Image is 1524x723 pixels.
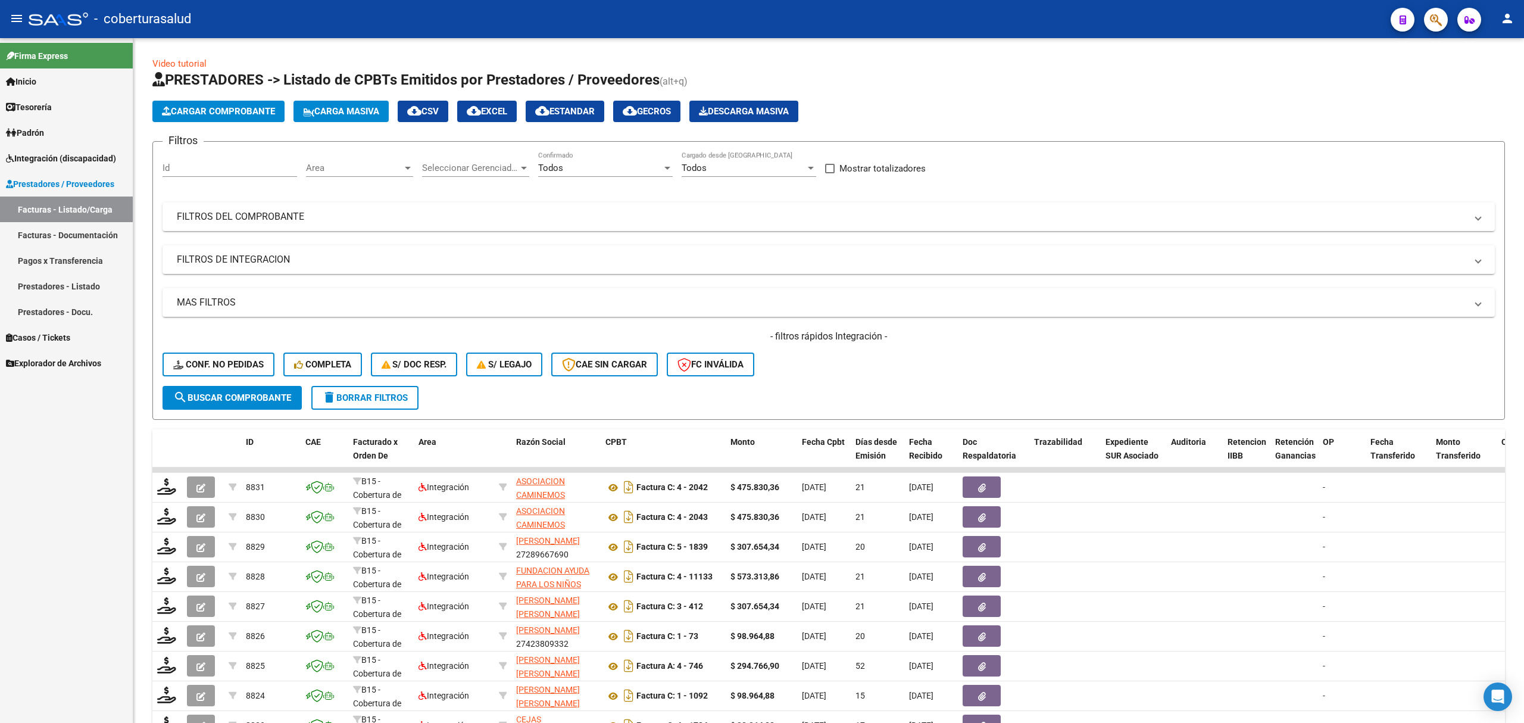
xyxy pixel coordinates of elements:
[802,631,826,641] span: [DATE]
[802,572,826,581] span: [DATE]
[958,429,1029,482] datatable-header-cell: Doc Respaldatoria
[551,353,658,376] button: CAE SIN CARGAR
[419,661,469,671] span: Integración
[152,58,207,69] a: Video tutorial
[802,661,826,671] span: [DATE]
[6,101,52,114] span: Tesorería
[535,106,595,117] span: Estandar
[1323,512,1325,522] span: -
[1323,661,1325,671] span: -
[516,476,565,513] span: ASOCIACION CAMINEMOS JUNTOS
[177,253,1466,266] mat-panel-title: FILTROS DE INTEGRACION
[419,691,469,700] span: Integración
[855,482,865,492] span: 21
[621,537,636,556] i: Descargar documento
[382,359,447,370] span: S/ Doc Resp.
[1323,691,1325,700] span: -
[726,429,797,482] datatable-header-cell: Monto
[163,245,1495,274] mat-expansion-panel-header: FILTROS DE INTEGRACION
[909,542,933,551] span: [DATE]
[855,661,865,671] span: 52
[855,691,865,700] span: 15
[909,661,933,671] span: [DATE]
[303,106,379,117] span: Carga Masiva
[419,437,436,447] span: Area
[353,566,401,603] span: B15 - Cobertura de Salud
[6,177,114,191] span: Prestadores / Proveedores
[855,572,865,581] span: 21
[322,390,336,404] mat-icon: delete
[636,572,713,582] strong: Factura C: 4 - 11133
[689,101,798,122] app-download-masive: Descarga masiva de comprobantes (adjuntos)
[419,542,469,551] span: Integración
[1323,572,1325,581] span: -
[802,542,826,551] span: [DATE]
[730,512,779,522] strong: $ 475.830,36
[6,49,68,63] span: Firma Express
[419,602,469,611] span: Integración
[516,475,596,500] div: 30671447766
[682,163,707,173] span: Todos
[802,437,845,447] span: Fecha Cpbt
[1270,429,1318,482] datatable-header-cell: Retención Ganancias
[802,602,826,611] span: [DATE]
[1228,437,1266,460] span: Retencion IIBB
[621,656,636,675] i: Descargar documento
[353,536,401,573] span: B15 - Cobertura de Salud
[855,631,865,641] span: 20
[163,386,302,410] button: Buscar Comprobante
[246,572,265,581] span: 8828
[636,543,708,552] strong: Factura C: 5 - 1839
[909,691,933,700] span: [DATE]
[407,106,439,117] span: CSV
[904,429,958,482] datatable-header-cell: Fecha Recibido
[6,126,44,139] span: Padrón
[163,353,274,376] button: Conf. no pedidas
[613,101,680,122] button: Gecros
[246,482,265,492] span: 8831
[1029,429,1101,482] datatable-header-cell: Trazabilidad
[839,161,926,176] span: Mostrar totalizadores
[636,483,708,493] strong: Factura C: 4 - 2042
[516,534,596,559] div: 27289667690
[1323,437,1334,447] span: OP
[10,11,24,26] mat-icon: menu
[605,437,627,447] span: CPBT
[1366,429,1431,482] datatable-header-cell: Fecha Transferido
[855,542,865,551] span: 20
[1323,482,1325,492] span: -
[851,429,904,482] datatable-header-cell: Días desde Emisión
[963,437,1016,460] span: Doc Respaldatoria
[689,101,798,122] button: Descarga Masiva
[173,390,188,404] mat-icon: search
[301,429,348,482] datatable-header-cell: CAE
[855,512,865,522] span: 21
[173,392,291,403] span: Buscar Comprobante
[1223,429,1270,482] datatable-header-cell: Retencion IIBB
[353,685,401,722] span: B15 - Cobertura de Salud
[6,331,70,344] span: Casos / Tickets
[855,602,865,611] span: 21
[407,104,421,118] mat-icon: cloud_download
[516,536,580,546] span: [PERSON_NAME]
[322,392,408,403] span: Borrar Filtros
[526,101,604,122] button: Estandar
[1484,683,1512,711] div: Open Intercom Messenger
[311,386,419,410] button: Borrar Filtros
[909,602,933,611] span: [DATE]
[163,202,1495,231] mat-expansion-panel-header: FILTROS DEL COMPROBANTE
[152,71,660,88] span: PRESTADORES -> Listado de CPBTs Emitidos por Prestadores / Proveedores
[730,572,779,581] strong: $ 573.313,86
[1166,429,1223,482] datatable-header-cell: Auditoria
[516,594,596,619] div: 27215659297
[1105,437,1158,460] span: Expediente SUR Asociado
[636,602,703,612] strong: Factura C: 3 - 412
[621,478,636,497] i: Descargar documento
[398,101,448,122] button: CSV
[348,429,414,482] datatable-header-cell: Facturado x Orden De
[1171,437,1206,447] span: Auditoria
[730,482,779,492] strong: $ 475.830,36
[1323,631,1325,641] span: -
[601,429,726,482] datatable-header-cell: CPBT
[855,437,897,460] span: Días desde Emisión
